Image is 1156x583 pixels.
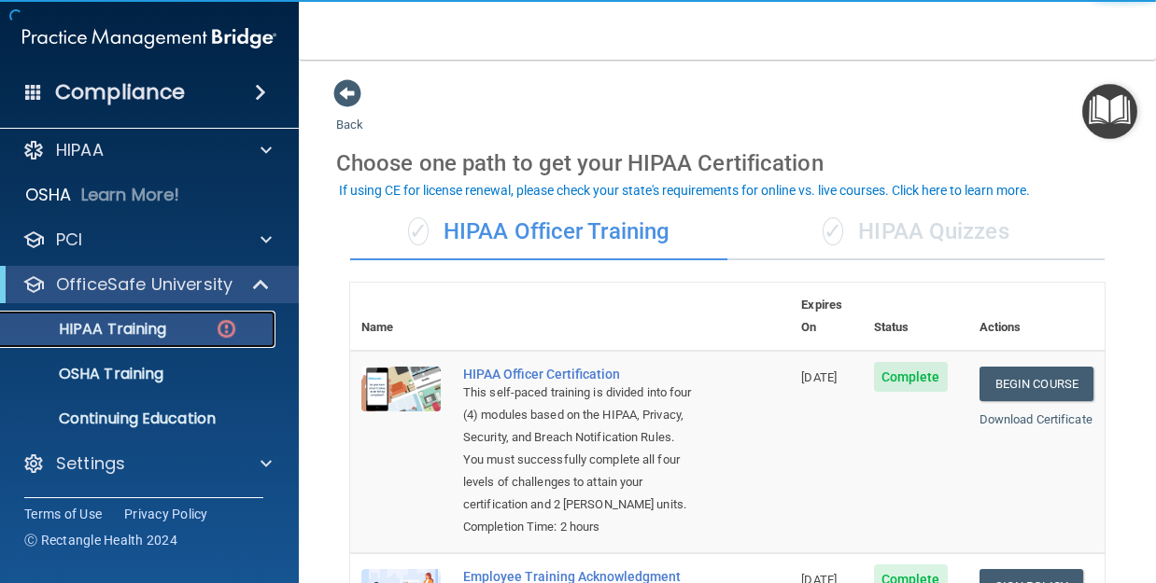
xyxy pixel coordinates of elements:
[56,452,125,475] p: Settings
[336,136,1119,190] div: Choose one path to get your HIPAA Certification
[350,204,727,260] div: HIPAA Officer Training
[22,452,272,475] a: Settings
[12,320,166,339] p: HIPAA Training
[823,217,843,245] span: ✓
[24,505,102,523] a: Terms of Use
[22,139,272,161] a: HIPAA
[25,184,72,206] p: OSHA
[24,531,177,549] span: Ⓒ Rectangle Health 2024
[727,204,1105,260] div: HIPAA Quizzes
[408,217,429,245] span: ✓
[56,229,82,251] p: PCI
[463,382,697,516] div: This self-paced training is divided into four (4) modules based on the HIPAA, Privacy, Security, ...
[56,139,104,161] p: HIPAA
[1082,84,1137,139] button: Open Resource Center
[980,367,1093,401] a: Begin Course
[968,283,1105,351] th: Actions
[463,367,697,382] a: HIPAA Officer Certification
[124,505,208,523] a: Privacy Policy
[81,184,180,206] p: Learn More!
[801,370,837,384] span: [DATE]
[56,273,233,296] p: OfficeSafe University
[12,365,163,383] p: OSHA Training
[22,229,272,251] a: PCI
[12,409,267,428] p: Continuing Education
[336,181,1033,200] button: If using CE for license renewal, please check your state's requirements for online vs. live cours...
[215,317,238,340] img: danger-circle.6113f641.png
[863,283,968,351] th: Status
[336,95,363,132] a: Back
[463,516,697,538] div: Completion Time: 2 hours
[833,451,1134,525] iframe: Drift Widget Chat Controller
[22,20,276,57] img: PMB logo
[339,184,1030,197] div: If using CE for license renewal, please check your state's requirements for online vs. live cours...
[790,283,862,351] th: Expires On
[22,273,271,296] a: OfficeSafe University
[874,362,948,392] span: Complete
[55,79,185,105] h4: Compliance
[980,412,1093,426] a: Download Certificate
[350,283,452,351] th: Name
